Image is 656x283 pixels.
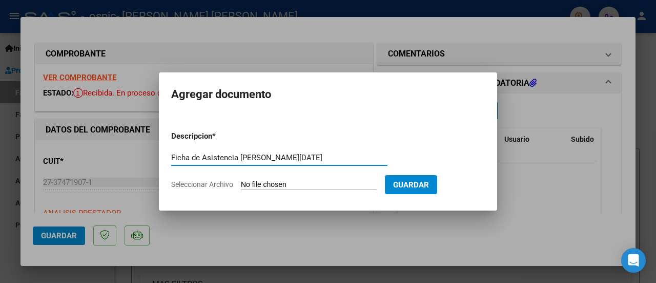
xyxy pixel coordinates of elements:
h2: Agregar documento [171,85,485,104]
p: Descripcion [171,130,265,142]
button: Guardar [385,175,437,194]
div: Open Intercom Messenger [621,248,646,273]
span: Guardar [393,180,429,190]
span: Seleccionar Archivo [171,180,233,188]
